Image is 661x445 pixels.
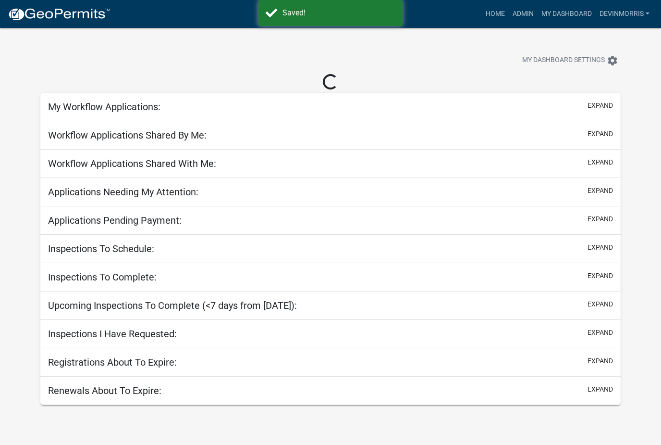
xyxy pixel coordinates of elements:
button: expand [588,101,613,111]
button: My Dashboard Settingssettings [514,51,626,70]
h5: Applications Pending Payment: [48,215,182,226]
button: expand [588,271,613,281]
button: expand [588,129,613,139]
a: Home [482,5,509,23]
button: expand [588,214,613,224]
button: expand [588,186,613,196]
a: My Dashboard [538,5,596,23]
button: expand [588,157,613,167]
a: Admin [509,5,538,23]
h5: Inspections To Schedule: [48,243,154,254]
h5: Upcoming Inspections To Complete (<7 days from [DATE]): [48,300,297,311]
h5: Registrations About To Expire: [48,356,177,368]
h5: Renewals About To Expire: [48,385,161,396]
h5: Workflow Applications Shared With Me: [48,158,216,169]
button: expand [588,299,613,309]
h5: Workflow Applications Shared By Me: [48,129,207,141]
div: Saved! [282,7,395,19]
button: expand [588,356,613,366]
h5: Applications Needing My Attention: [48,186,198,198]
h5: My Workflow Applications: [48,101,160,113]
i: settings [607,55,618,66]
a: Devinmorris [596,5,653,23]
h5: Inspections I Have Requested: [48,328,177,340]
button: expand [588,242,613,253]
button: expand [588,384,613,394]
button: expand [588,328,613,338]
h5: Inspections To Complete: [48,271,157,283]
span: My Dashboard Settings [522,55,605,66]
